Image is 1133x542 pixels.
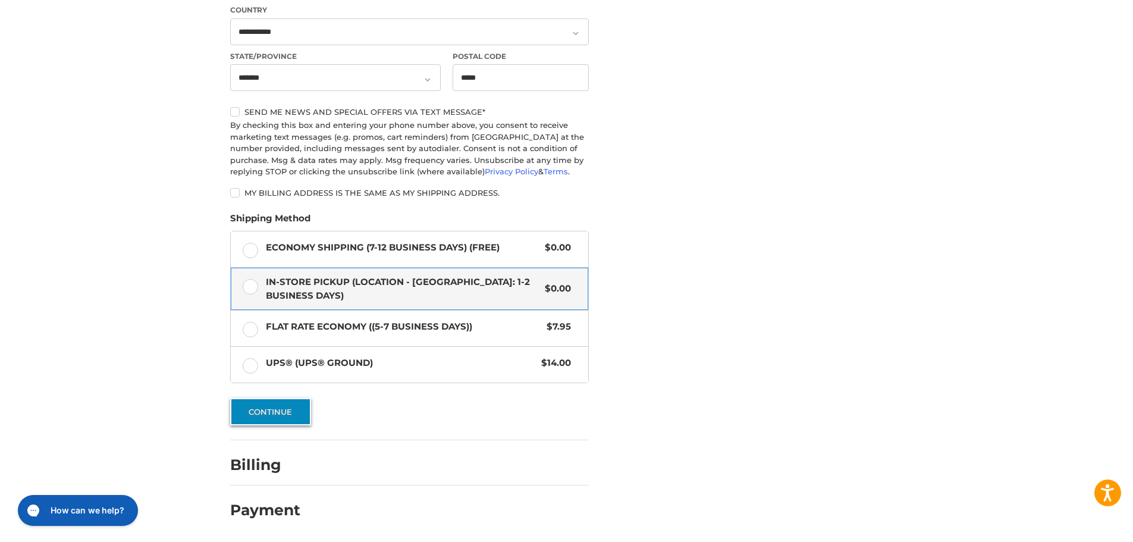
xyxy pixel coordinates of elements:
label: Country [230,5,589,15]
iframe: Gorgias live chat messenger [12,491,142,530]
span: Economy Shipping (7-12 Business Days) (Free) [266,241,539,255]
a: Terms [544,167,568,176]
span: $14.00 [535,356,571,370]
legend: Shipping Method [230,212,310,231]
span: $0.00 [539,282,571,296]
label: My billing address is the same as my shipping address. [230,188,589,198]
label: State/Province [230,51,441,62]
h2: Payment [230,501,300,519]
label: Postal Code [453,51,589,62]
span: Flat Rate Economy ((5-7 Business Days)) [266,320,541,334]
a: Privacy Policy [485,167,538,176]
button: Continue [230,398,311,425]
span: $7.95 [541,320,571,334]
span: In-Store Pickup (Location - [GEOGRAPHIC_DATA]: 1-2 BUSINESS DAYS) [266,275,539,302]
span: $0.00 [539,241,571,255]
span: UPS® (UPS® Ground) [266,356,536,370]
div: By checking this box and entering your phone number above, you consent to receive marketing text ... [230,120,589,178]
label: Send me news and special offers via text message* [230,107,589,117]
h2: Billing [230,456,300,474]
